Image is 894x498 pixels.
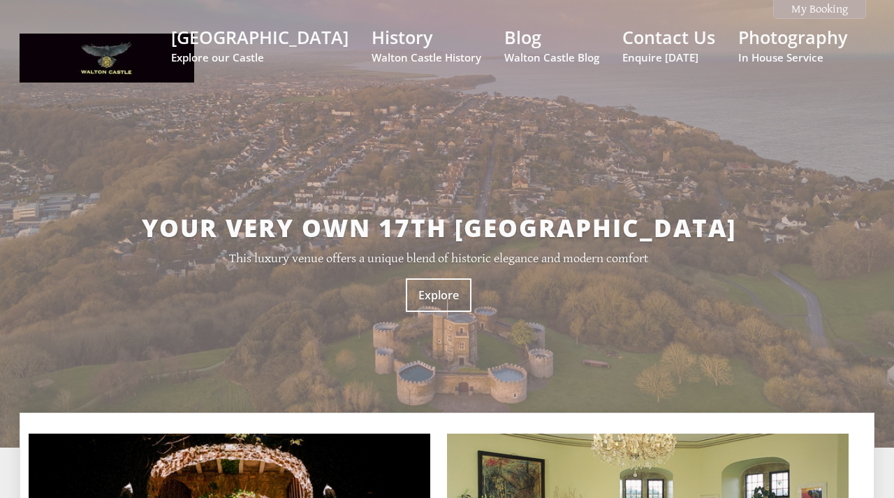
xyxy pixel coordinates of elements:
[103,211,774,244] h2: Your very own 17th [GEOGRAPHIC_DATA]
[622,50,715,64] small: Enquire [DATE]
[372,50,481,64] small: Walton Castle History
[504,25,599,64] a: BlogWalton Castle Blog
[171,25,349,64] a: [GEOGRAPHIC_DATA]Explore our Castle
[20,34,194,83] img: Walton Castle
[171,50,349,64] small: Explore our Castle
[622,25,715,64] a: Contact UsEnquire [DATE]
[738,25,847,64] a: PhotographyIn House Service
[103,251,774,266] p: This luxury venue offers a unique blend of historic elegance and modern comfort
[406,278,471,312] a: Explore
[372,25,481,64] a: HistoryWalton Castle History
[738,50,847,64] small: In House Service
[504,50,599,64] small: Walton Castle Blog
